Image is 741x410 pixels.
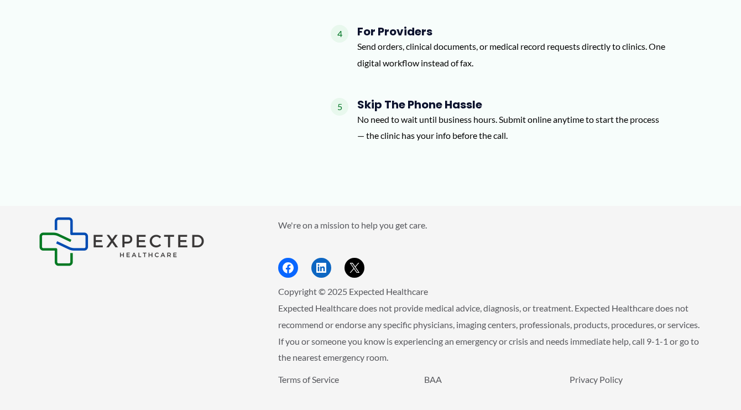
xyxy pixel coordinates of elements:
span: Copyright © 2025 Expected Healthcare [278,286,428,297]
a: Terms of Service [278,374,339,385]
h4: Skip the Phone Hassle [357,98,667,111]
p: Send orders, clinical documents, or medical record requests directly to clinics. One digital work... [357,38,667,71]
h4: For Providers [357,25,667,38]
a: Privacy Policy [570,374,623,385]
p: We're on a mission to help you get care. [278,217,702,233]
p: No need to wait until business hours. Submit online anytime to start the process — the clinic has... [357,111,667,144]
a: BAA [424,374,442,385]
img: Expected Healthcare Logo - side, dark font, small [39,217,205,266]
span: Expected Healthcare does not provide medical advice, diagnosis, or treatment. Expected Healthcare... [278,303,700,362]
span: 5 [331,98,348,116]
span: 4 [331,25,348,43]
aside: Footer Widget 2 [278,217,702,278]
aside: Footer Widget 1 [39,217,251,266]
